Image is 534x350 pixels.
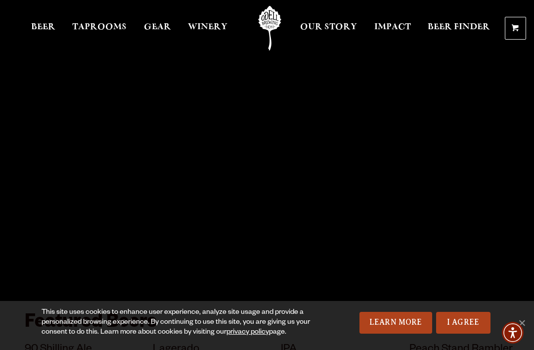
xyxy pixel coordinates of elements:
span: Winery [188,23,227,31]
a: Odell Home [251,6,288,50]
a: Winery [181,6,234,50]
a: Beer [25,6,62,50]
a: Taprooms [66,6,133,50]
span: Beer Finder [428,23,490,31]
a: Gear [137,6,178,50]
a: Our Story [294,6,363,50]
div: Accessibility Menu [502,322,524,344]
a: Beer Finder [421,6,496,50]
span: Beer [31,23,55,31]
a: I Agree [436,312,490,334]
span: Impact [374,23,411,31]
span: Taprooms [72,23,127,31]
a: Learn More [359,312,432,334]
span: Our Story [300,23,357,31]
a: Impact [368,6,417,50]
div: This site uses cookies to enhance user experience, analyze site usage and provide a personalized ... [42,308,332,338]
a: privacy policy [226,329,269,337]
span: Gear [144,23,171,31]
